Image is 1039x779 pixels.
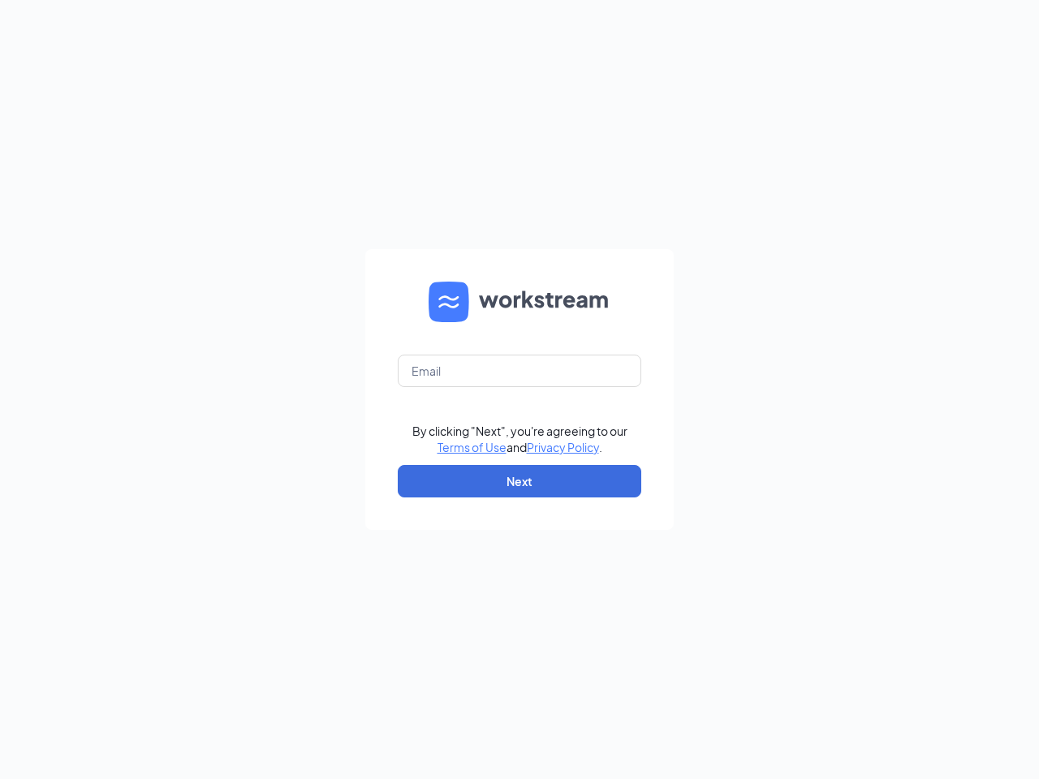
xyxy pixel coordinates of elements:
a: Terms of Use [438,440,507,454]
img: WS logo and Workstream text [429,282,610,322]
div: By clicking "Next", you're agreeing to our and . [412,423,627,455]
a: Privacy Policy [527,440,599,454]
input: Email [398,355,641,387]
button: Next [398,465,641,497]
